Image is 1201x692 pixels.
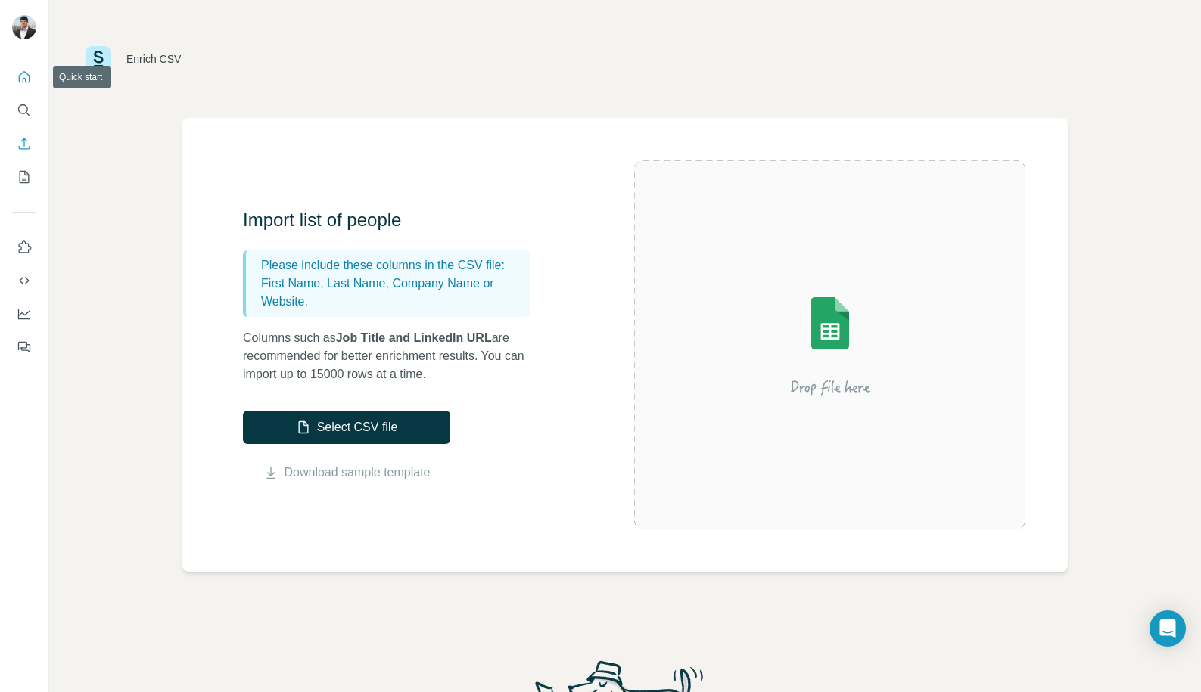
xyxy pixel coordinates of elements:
[1150,610,1186,647] div: Open Intercom Messenger
[12,163,36,191] button: My lists
[336,331,492,344] span: Job Title and LinkedIn URL
[12,64,36,91] button: Quick start
[12,300,36,327] button: Dashboard
[12,267,36,294] button: Use Surfe API
[243,208,546,232] h3: Import list of people
[126,51,181,67] div: Enrich CSV
[243,464,450,482] button: Download sample template
[12,15,36,39] img: Avatar
[12,130,36,157] button: Enrich CSV
[694,254,966,436] img: Surfe Illustration - Drop file here or select below
[243,329,546,383] p: Columns such as are recommended for better enrichment results. You can import up to 15000 rows at...
[12,234,36,261] button: Use Surfe on LinkedIn
[86,46,111,72] img: Surfe Logo
[261,256,524,275] p: Please include these columns in the CSV file:
[12,97,36,124] button: Search
[12,334,36,361] button: Feedback
[261,275,524,311] p: First Name, Last Name, Company Name or Website.
[285,464,431,482] a: Download sample template
[243,411,450,444] button: Select CSV file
